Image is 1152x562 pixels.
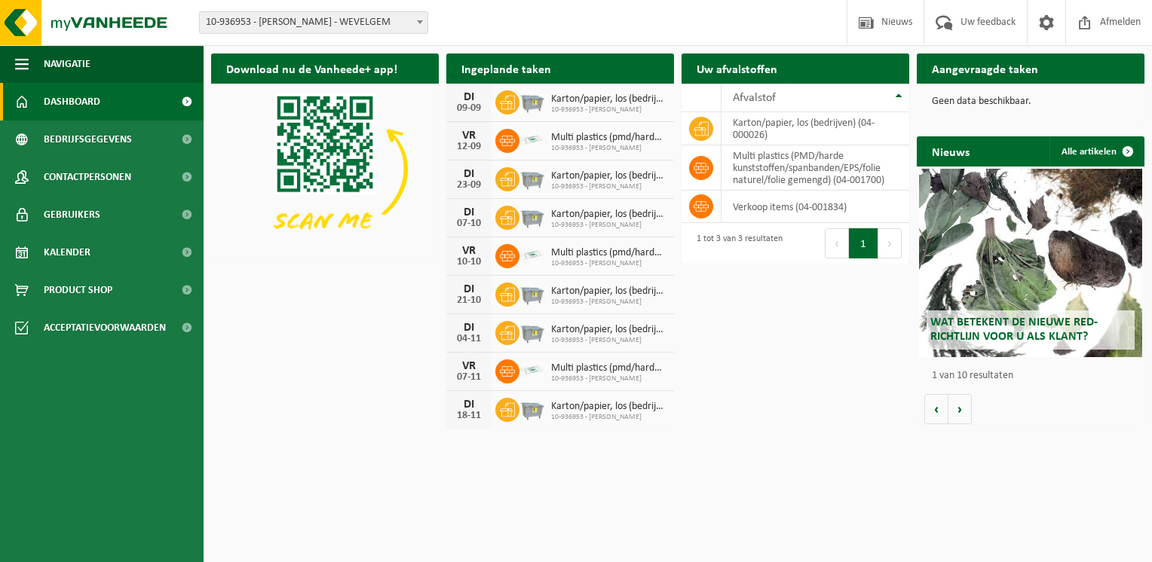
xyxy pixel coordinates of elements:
span: 10-936953 - [PERSON_NAME] [551,336,666,345]
span: Dashboard [44,83,100,121]
span: Kalender [44,234,90,271]
img: WB-2500-GAL-GY-01 [519,165,545,191]
button: Previous [825,228,849,258]
h2: Download nu de Vanheede+ app! [211,53,412,83]
img: WB-2500-GAL-GY-01 [519,396,545,421]
span: 10-936953 - [PERSON_NAME] [551,298,666,307]
span: Wat betekent de nieuwe RED-richtlijn voor u als klant? [930,316,1098,343]
span: Product Shop [44,271,112,309]
img: WB-2500-GAL-GY-01 [519,88,545,114]
div: DI [454,91,484,103]
span: Karton/papier, los (bedrijven) [551,209,666,221]
button: Vorige [924,394,948,424]
div: VR [454,245,484,257]
td: verkoop items (04-001834) [722,191,909,223]
span: Navigatie [44,45,90,83]
h2: Uw afvalstoffen [682,53,792,83]
p: Geen data beschikbaar. [932,96,1129,107]
a: Wat betekent de nieuwe RED-richtlijn voor u als klant? [919,169,1142,357]
span: Gebruikers [44,196,100,234]
div: DI [454,322,484,334]
span: 10-936953 - [PERSON_NAME] [551,413,666,422]
img: LP-SK-00500-LPE-16 [519,357,545,383]
div: DI [454,283,484,295]
span: 10-936953 - [PERSON_NAME] [551,182,666,191]
div: 18-11 [454,411,484,421]
span: Multi plastics (pmd/harde kunststoffen/spanbanden/eps/folie naturel/folie gemeng... [551,362,666,374]
span: Karton/papier, los (bedrijven) [551,170,666,182]
div: 09-09 [454,103,484,114]
div: 07-10 [454,218,484,229]
div: 10-10 [454,257,484,267]
span: Karton/papier, los (bedrijven) [551,286,666,298]
div: VR [454,360,484,372]
span: 10-936953 - KWARTO WEVELGEM - WEVELGEM [200,12,427,33]
td: karton/papier, los (bedrijven) (04-000026) [722,112,909,145]
span: 10-936953 - [PERSON_NAME] [551,221,666,230]
p: 1 van 10 resultaten [932,371,1137,381]
div: 21-10 [454,295,484,306]
span: Karton/papier, los (bedrijven) [551,401,666,413]
img: WB-2500-GAL-GY-01 [519,203,545,229]
a: Alle artikelen [1049,136,1143,166]
span: Bedrijfsgegevens [44,121,132,158]
button: 1 [849,228,878,258]
img: WB-2500-GAL-GY-01 [519,319,545,344]
h2: Ingeplande taken [446,53,566,83]
span: 10-936953 - [PERSON_NAME] [551,105,666,115]
button: Volgende [948,394,972,424]
span: Multi plastics (pmd/harde kunststoffen/spanbanden/eps/folie naturel/folie gemeng... [551,247,666,259]
img: Download de VHEPlus App [211,84,439,255]
span: Karton/papier, los (bedrijven) [551,324,666,336]
span: Afvalstof [733,92,776,104]
span: 10-936953 - KWARTO WEVELGEM - WEVELGEM [199,11,428,34]
h2: Nieuws [917,136,985,166]
div: 23-09 [454,180,484,191]
div: DI [454,206,484,218]
span: Karton/papier, los (bedrijven) [551,93,666,105]
img: WB-2500-GAL-GY-01 [519,280,545,306]
span: 10-936953 - [PERSON_NAME] [551,374,666,383]
span: 10-936953 - [PERSON_NAME] [551,259,666,268]
span: Multi plastics (pmd/harde kunststoffen/spanbanden/eps/folie naturel/folie gemeng... [551,132,666,144]
div: DI [454,399,484,411]
span: 10-936953 - [PERSON_NAME] [551,144,666,153]
div: 04-11 [454,334,484,344]
button: Next [878,228,902,258]
td: multi plastics (PMD/harde kunststoffen/spanbanden/EPS/folie naturel/folie gemengd) (04-001700) [722,145,909,191]
h2: Aangevraagde taken [917,53,1053,83]
span: Contactpersonen [44,158,131,196]
div: 07-11 [454,372,484,383]
div: VR [454,130,484,142]
span: Acceptatievoorwaarden [44,309,166,347]
div: 12-09 [454,142,484,152]
div: DI [454,168,484,180]
div: 1 tot 3 van 3 resultaten [689,227,783,260]
img: LP-SK-00500-LPE-16 [519,242,545,267]
img: LP-SK-00500-LPE-16 [519,127,545,152]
